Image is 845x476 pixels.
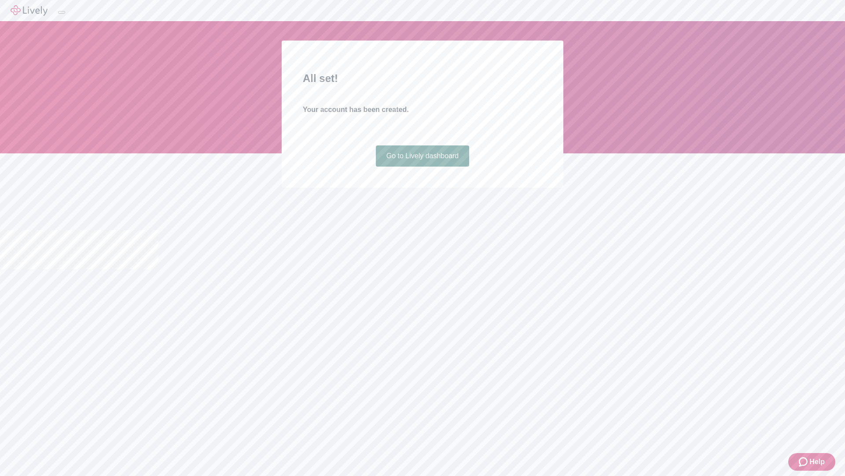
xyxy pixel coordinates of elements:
[11,5,48,16] img: Lively
[376,145,470,167] a: Go to Lively dashboard
[303,71,542,86] h2: All set!
[303,104,542,115] h4: Your account has been created.
[58,11,65,14] button: Log out
[809,457,825,467] span: Help
[799,457,809,467] svg: Zendesk support icon
[788,453,835,471] button: Zendesk support iconHelp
